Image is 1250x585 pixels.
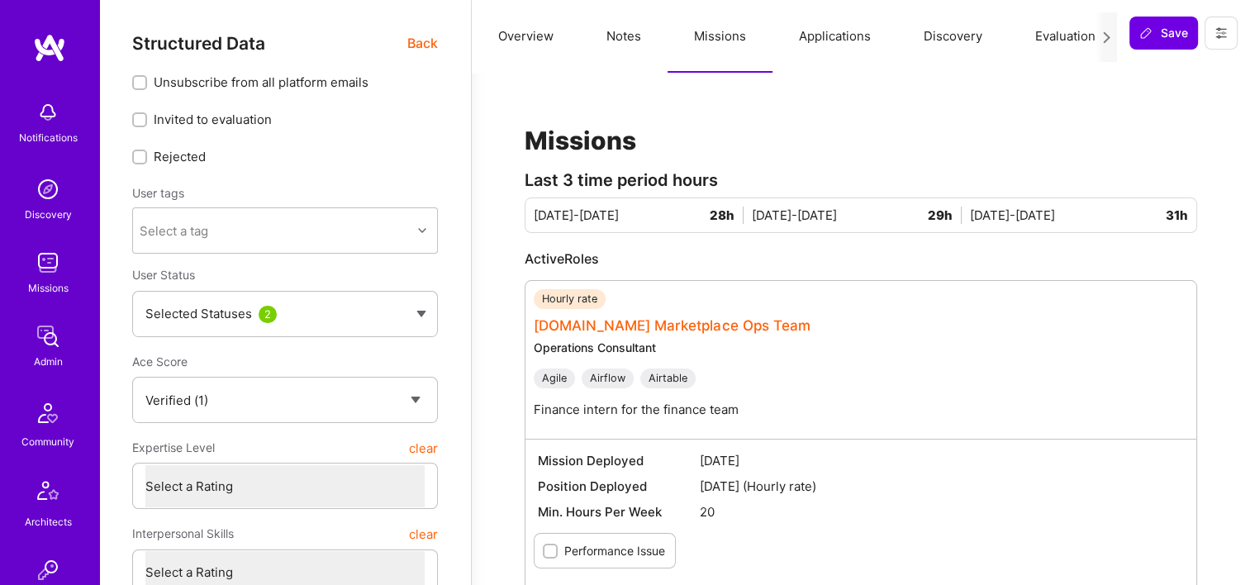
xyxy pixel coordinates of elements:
[538,452,700,469] span: Mission Deployed
[1100,31,1113,44] i: icon Next
[132,268,195,282] span: User Status
[132,33,265,54] span: Structured Data
[34,353,63,370] div: Admin
[752,207,970,224] div: [DATE]-[DATE]
[710,207,744,224] span: 28h
[31,246,64,279] img: teamwork
[1129,17,1198,50] button: Save
[525,250,1197,268] div: Active Roles
[19,129,78,146] div: Notifications
[28,473,68,513] img: Architects
[416,311,426,317] img: caret
[31,96,64,129] img: bell
[700,452,1185,469] span: [DATE]
[564,542,665,559] label: Performance Issue
[28,279,69,297] div: Missions
[145,306,252,321] span: Selected Statuses
[132,185,184,201] label: User tags
[28,393,68,433] img: Community
[582,369,634,388] div: Airflow
[525,126,1197,155] h1: Missions
[418,226,426,235] i: icon Chevron
[970,207,1188,224] div: [DATE]-[DATE]
[534,340,810,355] div: Operations Consultant
[534,207,752,224] div: [DATE]-[DATE]
[409,519,438,549] button: clear
[928,207,962,224] span: 29h
[700,478,1185,495] span: [DATE] (Hourly rate)
[140,222,208,240] div: Select a tag
[534,289,606,309] div: Hourly rate
[132,519,234,549] span: Interpersonal Skills
[25,513,72,530] div: Architects
[538,478,700,495] span: Position Deployed
[31,173,64,206] img: discovery
[25,206,72,223] div: Discovery
[409,433,438,463] button: clear
[640,369,696,388] div: Airtable
[33,33,66,63] img: logo
[1166,207,1188,224] span: 31h
[21,433,74,450] div: Community
[534,369,575,388] div: Agile
[700,503,1185,521] span: 20
[259,306,277,323] div: 2
[132,354,188,369] span: Ace Score
[154,148,206,165] span: Rejected
[534,401,810,418] p: Finance intern for the finance team
[534,317,810,334] a: [DOMAIN_NAME] Marketplace Ops Team
[407,33,438,54] span: Back
[525,172,1197,189] div: Last 3 time period hours
[1139,25,1188,41] span: Save
[538,503,700,521] span: Min. Hours Per Week
[154,111,272,128] span: Invited to evaluation
[154,74,368,91] span: Unsubscribe from all platform emails
[132,433,215,463] span: Expertise Level
[31,320,64,353] img: admin teamwork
